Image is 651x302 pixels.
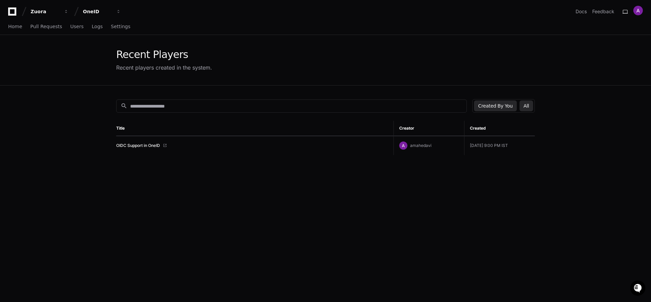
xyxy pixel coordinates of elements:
[7,27,124,38] div: Welcome
[30,19,62,35] a: Pull Requests
[92,19,103,35] a: Logs
[68,71,82,76] span: Pylon
[474,100,516,111] button: Created By You
[464,121,535,136] th: Created
[31,8,60,15] div: Zuora
[116,121,393,136] th: Title
[8,24,22,29] span: Home
[629,280,648,298] iframe: Open customer support
[393,121,464,136] th: Creator
[116,53,124,61] button: Start new chat
[80,5,124,18] button: OneID
[23,51,111,57] div: Start new chat
[111,24,130,29] span: Settings
[116,143,160,148] a: OIDC Support in OneID
[576,8,587,15] a: Docs
[70,19,84,35] a: Users
[520,100,533,111] button: All
[410,143,432,148] span: amahedavi
[116,63,212,72] div: Recent players created in the system.
[464,136,535,155] td: [DATE] 9:00 PM IST
[8,19,22,35] a: Home
[28,5,71,18] button: Zuora
[23,57,86,63] div: We're available if you need us!
[121,102,127,109] mat-icon: search
[30,24,62,29] span: Pull Requests
[7,51,19,63] img: 1736555170064-99ba0984-63c1-480f-8ee9-699278ef63ed
[399,141,407,150] img: ACg8ocIjsbhGfU8DgKndstARb_DRXJidK2BLxSvm1Tw9jS4ugDFhUg=s96-c
[48,71,82,76] a: Powered byPylon
[83,8,112,15] div: OneID
[592,8,614,15] button: Feedback
[633,6,643,15] img: ACg8ocIjsbhGfU8DgKndstARb_DRXJidK2BLxSvm1Tw9jS4ugDFhUg=s96-c
[7,7,20,20] img: PlayerZero
[116,49,212,61] div: Recent Players
[70,24,84,29] span: Users
[111,19,130,35] a: Settings
[92,24,103,29] span: Logs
